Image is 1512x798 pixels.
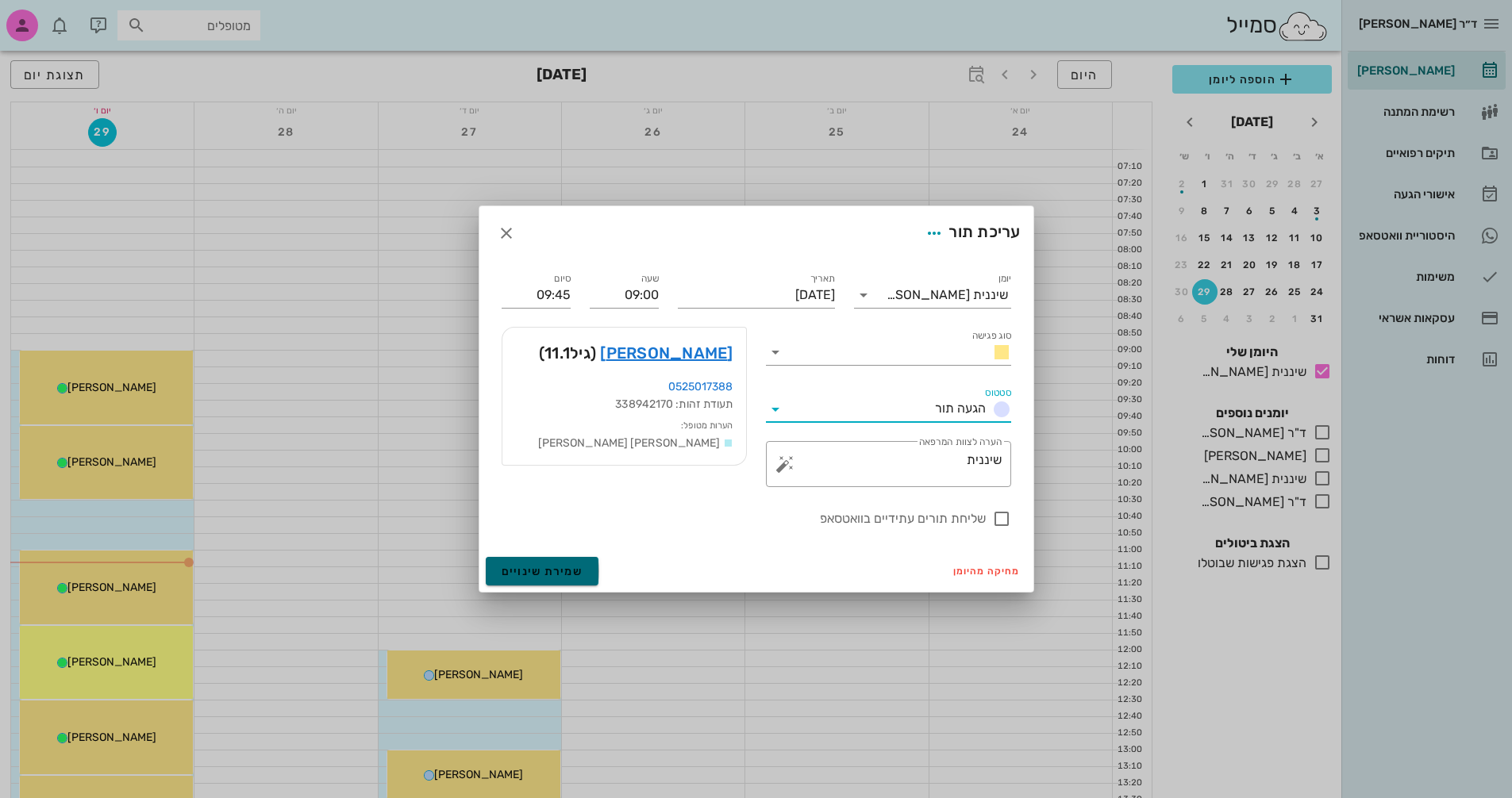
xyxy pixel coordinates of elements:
[810,273,835,285] label: תאריך
[947,560,1027,582] button: מחיקה מהיומן
[600,340,733,366] a: [PERSON_NAME]
[515,396,733,413] div: תעודת זהות: 338942170
[971,330,1011,342] label: סוג פגישה
[502,565,583,578] span: שמירת שינויים
[544,343,570,363] span: 11.1
[486,557,599,585] button: שמירת שינויים
[920,219,1020,247] div: עריכת תור
[918,436,1001,448] label: הערה לצוות המרפאה
[681,420,733,431] small: הערות מטופל:
[554,273,571,285] label: סיום
[538,436,721,450] span: [PERSON_NAME] [PERSON_NAME]
[953,566,1021,577] span: מחיקה מהיומן
[766,340,1011,365] div: סוג פגישה
[641,273,659,285] label: שעה
[998,273,1011,285] label: יומן
[935,401,986,416] span: הגעה תור
[887,288,1008,302] div: שיננית [PERSON_NAME]
[502,511,986,527] label: שליחת תורים עתידיים בוואטסאפ
[539,340,596,366] span: (גיל )
[854,282,1011,308] div: יומןשיננית [PERSON_NAME]
[985,387,1011,399] label: סטטוס
[668,380,733,393] a: 0525017388
[766,397,1011,422] div: סטטוסהגעה תור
